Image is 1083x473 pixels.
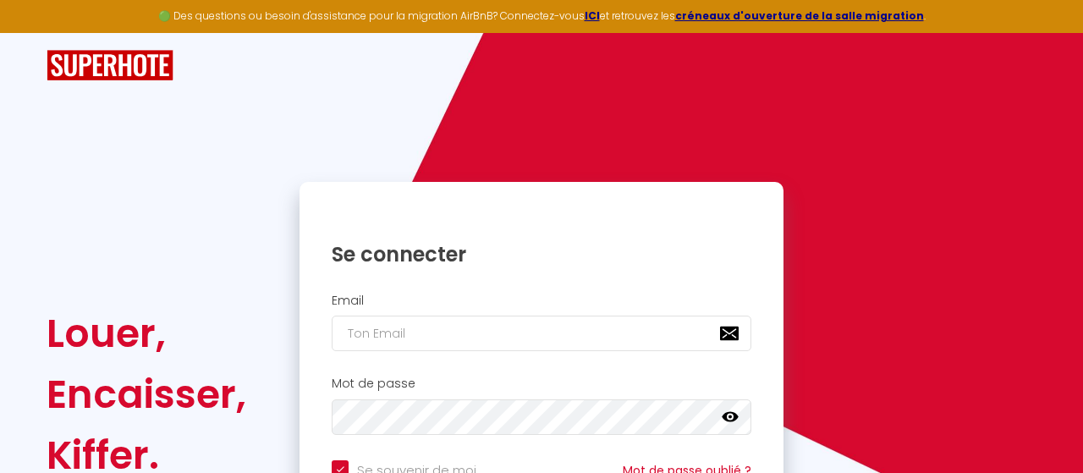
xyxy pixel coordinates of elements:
h2: Email [332,294,751,308]
a: ICI [585,8,600,23]
input: Ton Email [332,316,751,351]
img: SuperHote logo [47,50,173,81]
div: Louer, [47,303,246,364]
a: créneaux d'ouverture de la salle migration [675,8,924,23]
h1: Se connecter [332,241,751,267]
div: Encaisser, [47,364,246,425]
h2: Mot de passe [332,377,751,391]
